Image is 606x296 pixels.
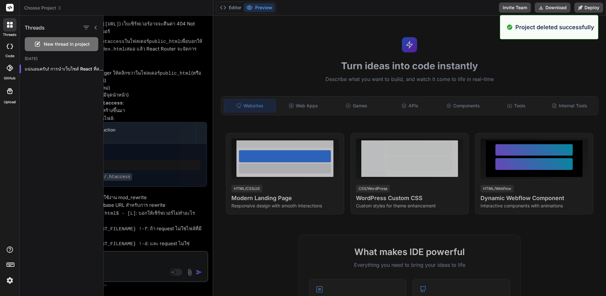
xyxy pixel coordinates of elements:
[24,5,62,11] span: Choose Project
[535,3,571,13] button: Download
[515,23,594,31] p: Project deleted successfully
[244,3,275,12] button: Preview
[4,275,15,286] img: settings
[5,53,14,59] label: code
[25,24,45,31] h1: Threads
[4,76,16,81] label: GitHub
[44,41,90,47] span: New thread in project
[217,3,244,12] button: Editor
[499,3,531,13] button: Invite Team
[25,66,103,72] p: แน่นอนครับ! การนำเว็บไซต์ React ที่สร้างด้วย Vite ไป deploy...
[20,56,103,61] h2: [DATE]
[3,32,16,37] label: threads
[506,23,513,31] img: alert
[574,3,603,13] button: Deploy
[4,99,16,105] label: Upload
